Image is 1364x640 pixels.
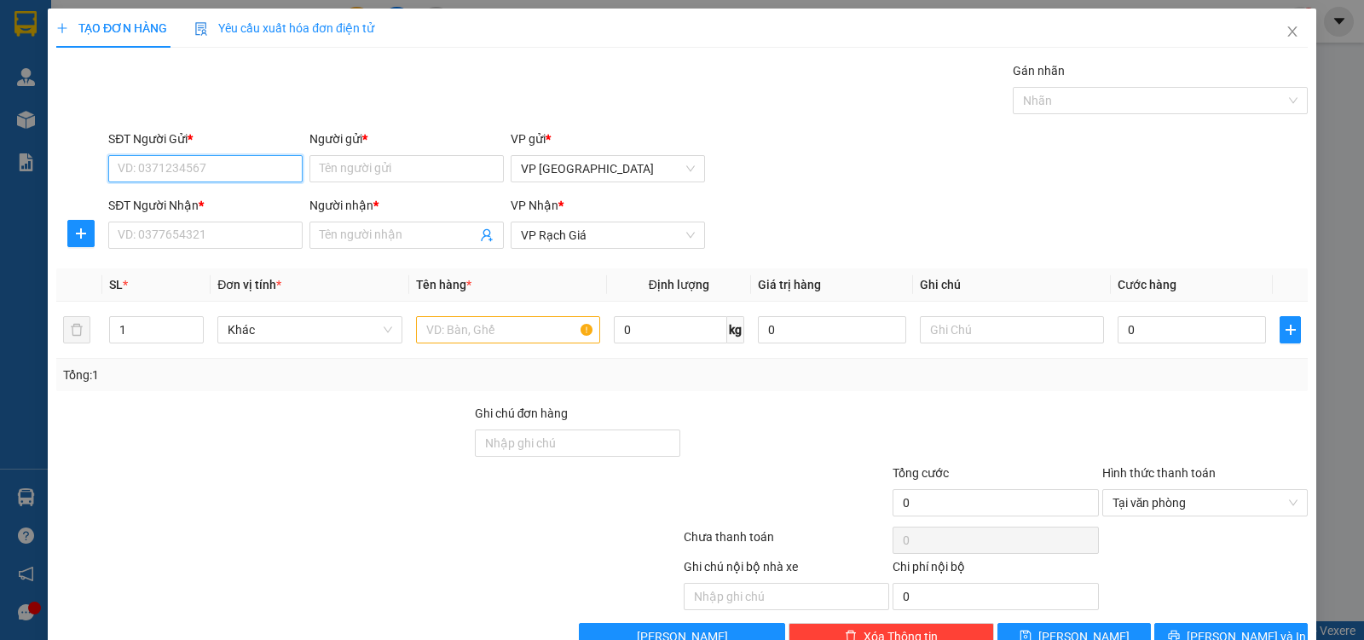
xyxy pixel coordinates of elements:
[309,196,504,215] div: Người nhận
[68,227,94,240] span: plus
[109,278,123,291] span: SL
[521,222,695,248] span: VP Rạch Giá
[108,130,303,148] div: SĐT Người Gửi
[480,228,494,242] span: user-add
[521,156,695,182] span: VP Hà Tiên
[682,528,891,557] div: Chưa thanh toán
[63,316,90,343] button: delete
[475,430,680,457] input: Ghi chú đơn hàng
[67,220,95,247] button: plus
[1280,316,1301,343] button: plus
[63,366,528,384] div: Tổng: 1
[758,278,821,291] span: Giá trị hàng
[1113,490,1298,516] span: Tại văn phòng
[649,278,709,291] span: Định lượng
[1269,9,1316,56] button: Close
[475,406,569,420] label: Ghi chú đơn hàng
[893,557,1098,583] div: Chi phí nội bộ
[893,466,949,480] span: Tổng cước
[684,557,889,583] div: Ghi chú nội bộ nhà xe
[416,316,600,343] input: VD: Bàn, Ghế
[511,199,558,212] span: VP Nhận
[758,316,906,343] input: 0
[56,21,167,35] span: TẠO ĐƠN HÀNG
[684,583,889,610] input: Nhập ghi chú
[1013,64,1065,78] label: Gán nhãn
[920,316,1104,343] input: Ghi Chú
[309,130,504,148] div: Người gửi
[56,22,68,34] span: plus
[1280,323,1300,337] span: plus
[194,21,374,35] span: Yêu cầu xuất hóa đơn điện tử
[108,196,303,215] div: SĐT Người Nhận
[194,22,208,36] img: icon
[1102,466,1216,480] label: Hình thức thanh toán
[727,316,744,343] span: kg
[913,268,1111,302] th: Ghi chú
[217,278,281,291] span: Đơn vị tính
[1286,25,1299,38] span: close
[1118,278,1176,291] span: Cước hàng
[228,317,391,343] span: Khác
[416,278,471,291] span: Tên hàng
[511,130,705,148] div: VP gửi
